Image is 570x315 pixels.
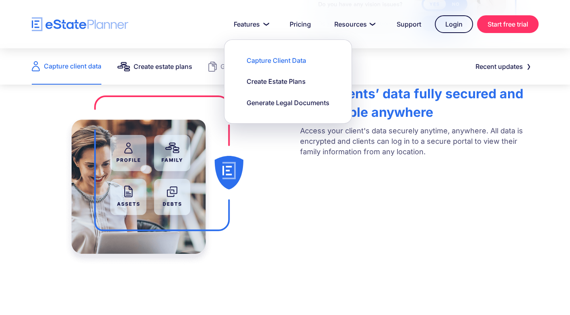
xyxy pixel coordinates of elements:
div: Capture client data [44,60,101,72]
a: Generate legal documents [208,48,300,85]
a: Capture Client Data [237,52,316,69]
div: Capture Client Data [247,56,306,65]
a: Capture client data [32,48,101,85]
a: Support [387,16,431,32]
a: Login [435,15,473,33]
div: Recent updates [475,61,523,72]
a: Pricing [280,16,321,32]
div: Create Estate Plans [247,77,306,86]
a: Recent updates [466,58,539,75]
div: Generate legal documents [220,61,300,72]
div: Create estate plans [134,61,192,72]
p: Access your client's data securely anytime, anywhere. All data is encrypted and clients can log i... [300,126,538,157]
a: Generate Legal Documents [237,94,340,111]
a: Features [224,16,276,32]
a: Create estate plans [117,48,192,85]
a: Start free trial [477,15,539,33]
a: home [32,17,128,31]
a: Resources [325,16,383,32]
strong: Your clients’ data fully secured and accessible anywhere [300,86,523,120]
div: Generate Legal Documents [247,98,329,107]
a: Create Estate Plans [237,73,316,90]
